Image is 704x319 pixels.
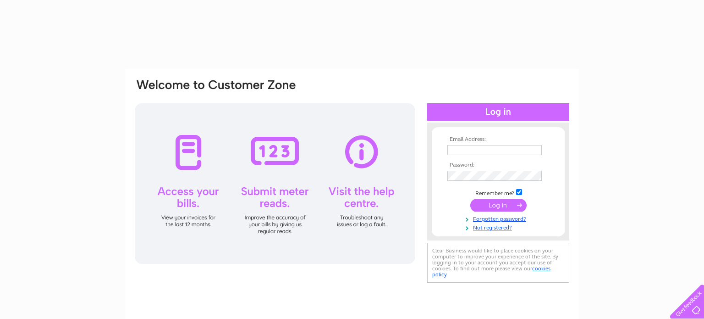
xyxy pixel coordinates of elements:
div: Clear Business would like to place cookies on your computer to improve your experience of the sit... [427,243,569,283]
a: Not registered? [447,223,551,231]
a: Forgotten password? [447,214,551,223]
th: Email Address: [445,136,551,143]
a: cookies policy [432,265,550,278]
th: Password: [445,162,551,168]
input: Submit [470,199,527,212]
td: Remember me? [445,188,551,197]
